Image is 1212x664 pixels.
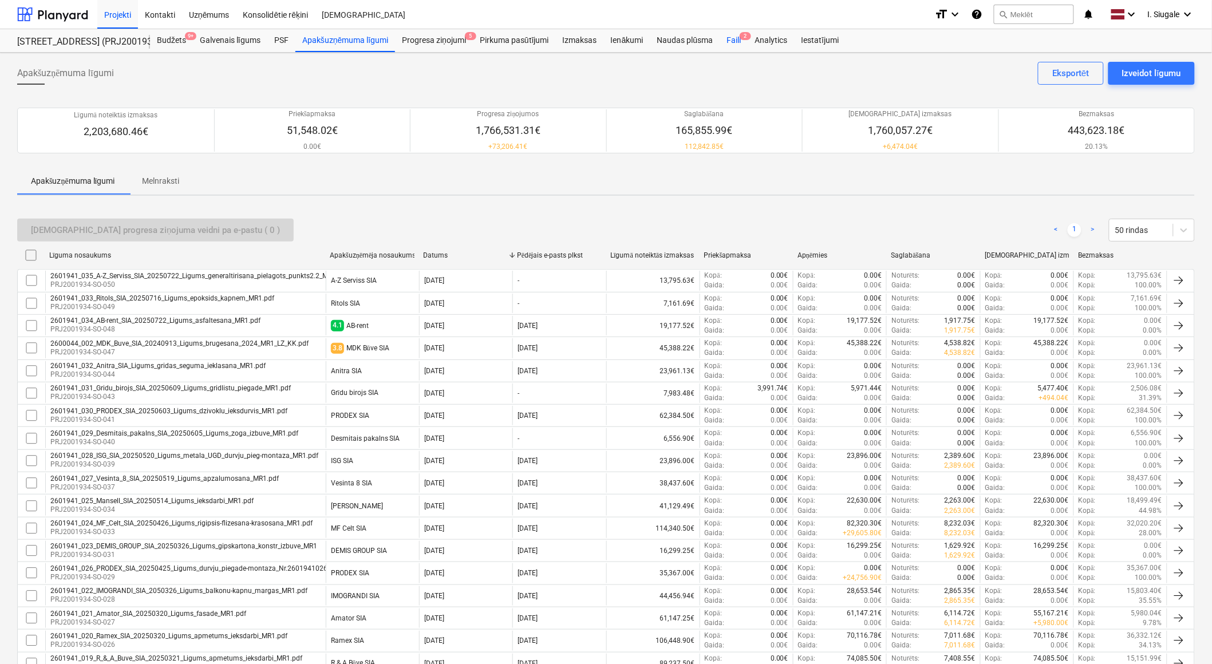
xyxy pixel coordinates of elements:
div: 7,161.69€ [606,294,700,313]
a: Progresa ziņojumi5 [395,29,473,52]
div: PSF [267,29,295,52]
p: Kopā : [1079,294,1096,303]
p: Kopā : [1079,338,1096,348]
p: PRJ2001934-SO-041 [50,415,287,425]
div: MDK Būve SIA [346,344,389,353]
p: Kopā : [1079,438,1096,448]
p: Noturēts : [891,294,919,303]
i: keyboard_arrow_down [948,7,962,21]
p: Kopā : [705,361,722,371]
p: 0.00€ [958,303,976,313]
a: Iestatījumi [794,29,846,52]
div: 7,983.48€ [606,384,700,403]
p: Gaida : [705,438,725,448]
div: Apakšuzņēmēja nosaukums [330,251,414,260]
p: Kopā : [1079,393,1096,403]
a: Analytics [748,29,794,52]
a: Galvenais līgums [193,29,267,52]
p: Kopā : [985,361,1002,371]
p: Gaida : [798,393,818,403]
div: [DATE] [424,434,444,442]
p: Gaida : [985,326,1005,335]
p: Kopā : [985,428,1002,438]
p: 0.00€ [864,428,882,438]
p: Gaida : [798,280,818,290]
i: keyboard_arrow_down [1125,7,1139,21]
div: - [518,434,519,442]
p: Gaida : [705,348,725,358]
p: 0.00€ [958,361,976,371]
span: Apakšuzņēmuma līgumi [17,66,114,80]
p: Noturēts : [891,361,919,371]
div: 23,896.00€ [606,451,700,471]
p: PRJ2001934-SO-050 [50,280,348,290]
p: Gaida : [985,303,1005,313]
p: 0.00€ [771,371,788,381]
p: 0.00€ [771,438,788,448]
div: A-Z Serviss SIA [331,276,377,284]
p: 0.00€ [864,303,882,313]
p: 0.00€ [864,294,882,303]
p: Kopā : [985,316,1002,326]
p: PRJ2001934-SO-044 [50,370,266,380]
p: Kopā : [705,384,722,393]
p: Gaida : [985,438,1005,448]
p: 100.00% [1135,438,1162,448]
p: 0.00€ [864,406,882,416]
div: 2600044_002_MDK_Buve_SIA_20240913_Ligums_brugesana_2024_MR1_LZ_KK.pdf [50,339,309,347]
div: 2601941_029_Desmitais_pakalns_SIA_20250605_Ligums_zoga_izbuve_MR1.pdf [50,429,298,437]
p: 6,556.90€ [1131,428,1162,438]
p: Gaida : [891,438,911,448]
p: Kopā : [798,384,815,393]
div: Grīdu birojs SIA [331,389,378,397]
i: notifications [1083,7,1095,21]
p: 0.00€ [958,393,976,403]
p: Gaida : [798,348,818,358]
p: Kopā : [1079,271,1096,280]
p: Kopā : [705,406,722,416]
div: PRODEX SIA [331,412,369,420]
p: 0.00€ [1144,338,1162,348]
p: + 6,474.04€ [849,142,952,152]
p: Noturēts : [891,316,919,326]
a: Previous page [1049,223,1063,237]
div: [DEMOGRAPHIC_DATA] izmaksas [985,251,1069,259]
i: keyboard_arrow_down [1181,7,1195,21]
p: 0.00€ [1051,271,1069,280]
p: Gaida : [798,326,818,335]
div: 2601941_031_Gridu_birojs_SIA_20250609_Ligums_gridlistu_piegade_MR1.pdf [50,384,291,392]
p: 2,203,680.46€ [74,125,157,139]
p: Gaida : [891,416,911,425]
p: Gaida : [985,371,1005,381]
p: 20.13% [1068,142,1125,152]
p: 100.00% [1135,416,1162,425]
p: Kopā : [985,271,1002,280]
div: 44,456.94€ [606,586,700,606]
p: Priekšapmaksa [287,109,338,119]
div: 16,299.25€ [606,541,700,560]
p: Noturēts : [891,384,919,393]
a: Next page [1086,223,1100,237]
div: 61,147.25€ [606,608,700,628]
p: 13,795.63€ [1127,271,1162,280]
p: Gaida : [705,393,725,403]
p: Kopā : [1079,428,1096,438]
p: 1,760,057.27€ [849,124,952,137]
p: 0.00€ [864,393,882,403]
div: [DATE] [424,344,444,352]
button: Eksportēt [1038,62,1103,85]
p: 0.00€ [771,303,788,313]
p: 0.00% [1143,348,1162,358]
p: 0.00€ [864,416,882,425]
p: Gaida : [705,326,725,335]
div: AB-rent [346,322,369,330]
p: 4,538.82€ [945,348,976,358]
div: Apņēmies [798,251,882,260]
p: 100.00% [1135,371,1162,381]
div: [DATE] [424,367,444,375]
p: 0.00€ [958,294,976,303]
p: Kopā : [1079,316,1096,326]
p: Kopā : [985,294,1002,303]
